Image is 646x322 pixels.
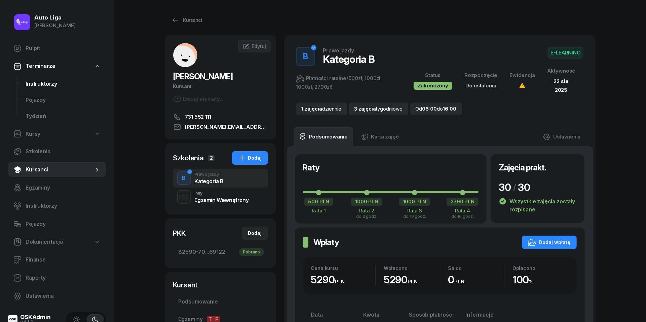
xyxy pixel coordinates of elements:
[195,197,249,203] div: Egzamin Wewnętrzny
[454,278,464,285] small: PLN
[173,123,268,131] a: [PERSON_NAME][EMAIL_ADDRESS][PERSON_NAME][DOMAIN_NAME]
[165,13,208,27] a: Kursanci
[304,198,334,206] div: 500 PLN
[173,95,224,103] div: Dodaj etykiety...
[296,47,315,66] button: B
[447,198,479,206] div: 2790 PLN
[323,53,375,65] div: Kategoria B
[529,278,534,285] small: %
[208,155,215,161] span: 2
[248,229,262,237] div: Dodaj
[26,220,101,229] span: Pojazdy
[300,50,311,63] div: B
[466,82,496,89] span: Do ustalenia
[8,288,106,304] a: Ustawienia
[399,198,430,206] div: 1000 PLN
[179,248,263,256] span: 82590-70...69122
[26,238,63,246] span: Dokumentacja
[195,172,224,176] div: Prawo jazdy
[323,48,354,53] div: Prawo jazdy
[8,162,106,178] a: Kursanci
[195,191,249,195] div: Inny
[399,208,431,213] div: Rata 3
[26,80,101,88] span: Instruktorzy
[464,71,497,80] div: Rozpoczęcie
[26,255,101,264] span: Finanse
[179,297,263,306] span: Podsumowanie
[20,108,106,124] a: Tydzień
[252,43,266,49] span: Edytuj
[26,274,101,282] span: Raporty
[173,280,268,290] div: Kursant
[177,171,191,185] button: B
[8,198,106,214] a: Instruktorzy
[356,127,404,146] a: Karta zajęć
[311,265,376,271] div: Cena kursu
[414,82,452,90] div: Zakończony
[538,127,586,146] a: Ustawienia
[8,234,106,250] a: Dokumentacja
[303,208,335,213] div: Rata 1
[351,213,383,218] div: do 2 godz.
[173,72,233,81] span: [PERSON_NAME]
[522,236,577,249] button: Dodaj wpłatę
[513,182,516,193] div: /
[294,127,353,146] a: Podsumowanie
[34,15,76,21] div: Auto Liga
[26,202,101,210] span: Instruktorzy
[528,238,571,246] div: Dodaj wpłatę
[26,130,40,138] span: Kursy
[547,77,575,94] div: 22 sie 2025
[34,21,76,30] div: [PERSON_NAME]
[8,40,106,56] a: Pulpit
[414,71,452,80] div: Status
[448,265,504,271] div: Saldo
[232,151,268,165] button: Dodaj
[177,190,191,204] button: EGZ
[239,248,264,256] div: Pobrano
[384,274,440,286] div: 5290
[499,193,576,213] div: Wszystkie zajęcia zostały rozpisane
[399,213,431,218] div: do 10 godz.
[185,123,268,131] span: [PERSON_NAME][EMAIL_ADDRESS][PERSON_NAME][DOMAIN_NAME]
[26,96,101,105] span: Pojazdy
[173,113,268,121] a: 731 552 111
[179,172,188,184] div: B
[548,47,583,58] button: E-LEARNING
[185,113,211,121] span: 731 552 111
[8,180,106,196] a: Egzaminy
[448,274,504,286] div: 0
[26,165,94,174] span: Kursanci
[499,162,546,173] h2: Zajęcia prakt.
[408,278,418,285] small: PLN
[518,181,531,193] span: 30
[173,244,268,260] a: 82590-70...69122Pobrano
[8,126,106,142] a: Kursy
[173,294,268,310] a: Podsumowanie
[238,154,262,162] div: Dodaj
[173,82,268,91] div: Kursant
[509,71,535,80] div: Ewidencja
[20,314,51,320] div: OSKAdmin
[303,162,320,173] h2: Raty
[547,67,575,75] div: Aktywność
[384,265,440,271] div: Wpłacono
[20,76,106,92] a: Instruktorzy
[242,227,268,240] button: Dodaj
[8,252,106,268] a: Finanse
[8,144,106,160] a: Szkolenia
[447,213,479,218] div: do 16 godz.
[8,216,106,232] a: Pojazdy
[296,74,397,91] div: Płatności ratalne (500zł, 1000zł, 1000zł, 2790zł)
[351,198,382,206] div: 1000 PLN
[26,44,101,53] span: Pulpit
[195,178,224,184] div: Kategoria B
[499,181,511,193] span: 30
[238,40,270,52] a: Edytuj
[26,184,101,192] span: Egzaminy
[26,62,55,71] span: Terminarze
[351,208,383,213] div: Rata 2
[176,193,192,201] div: EGZ
[171,16,202,24] div: Kursanci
